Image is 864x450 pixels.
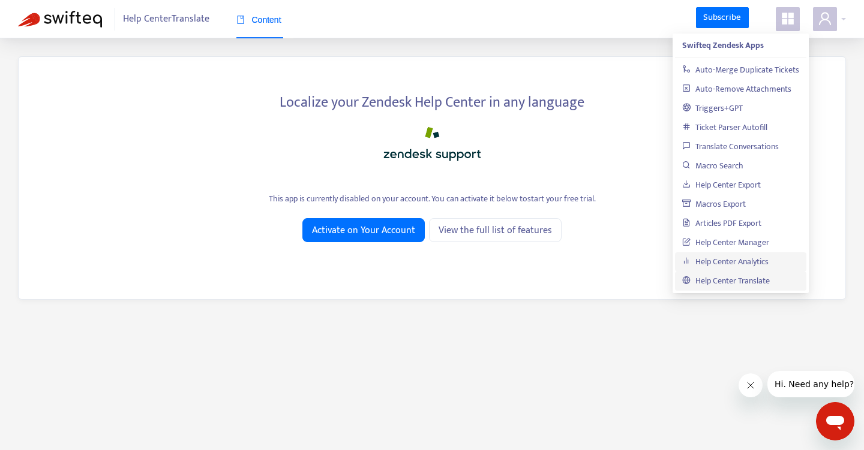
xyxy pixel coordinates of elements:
[123,8,209,31] span: Help Center Translate
[682,178,761,192] a: Help Center Export
[781,11,795,26] span: appstore
[682,159,743,173] a: Macro Search
[429,218,562,242] a: View the full list of features
[696,7,749,29] a: Subscribe
[767,371,854,397] iframe: Message from company
[439,223,552,238] span: View the full list of features
[37,192,827,205] div: This app is currently disabled on your account. You can activate it below to start your free trial .
[682,197,746,211] a: Macros Export
[18,11,102,28] img: Swifteq
[682,120,767,134] a: Ticket Parser Autofill
[37,87,827,113] div: Localize your Zendesk Help Center in any language
[236,16,245,24] span: book
[816,402,854,440] iframe: Button to launch messaging window
[682,255,769,268] a: Help Center Analytics
[682,235,769,249] a: Help Center Manager
[682,38,764,52] strong: Swifteq Zendesk Apps
[312,223,415,238] span: Activate on Your Account
[682,216,761,230] a: Articles PDF Export
[682,140,779,153] a: Translate Conversations
[302,218,425,242] button: Activate on Your Account
[372,122,492,165] img: zendesk_support_logo.png
[682,274,770,288] a: Help Center Translate
[739,373,763,397] iframe: Close message
[818,11,832,26] span: user
[236,15,281,25] span: Content
[682,82,791,96] a: Auto-Remove Attachments
[682,101,743,115] a: Triggers+GPT
[682,63,799,77] a: Auto-Merge Duplicate Tickets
